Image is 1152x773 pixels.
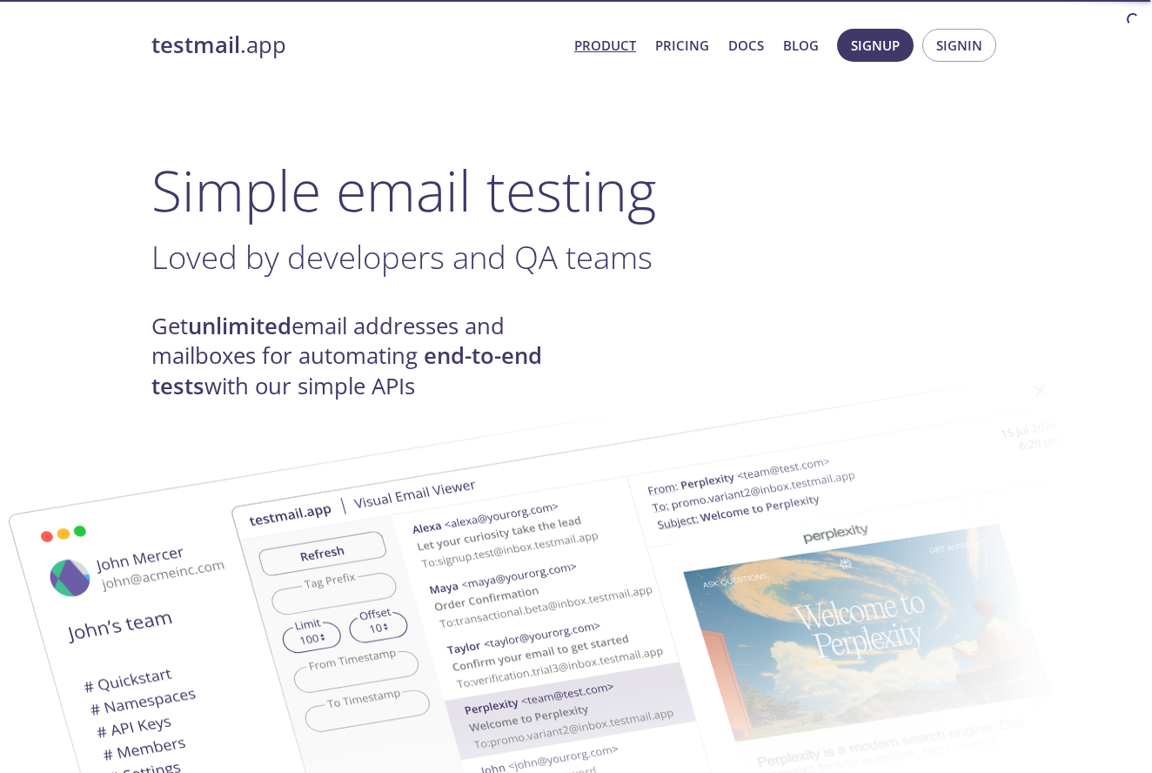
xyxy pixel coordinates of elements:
[151,30,560,60] a: testmail.app
[837,29,914,62] button: Signup
[151,157,1001,224] h1: Simple email testing
[151,312,576,401] h4: Get email addresses and mailboxes for automating with our simple APIs
[655,34,709,57] a: Pricing
[851,34,900,57] span: Signup
[574,34,636,57] a: Product
[728,34,764,57] a: Docs
[936,34,982,57] span: Signin
[151,235,653,279] span: Loved by developers and QA teams
[922,29,996,62] button: Signin
[783,34,819,57] a: Blog
[188,311,291,341] strong: unlimited
[151,340,542,400] strong: end-to-end tests
[151,30,240,60] strong: testmail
